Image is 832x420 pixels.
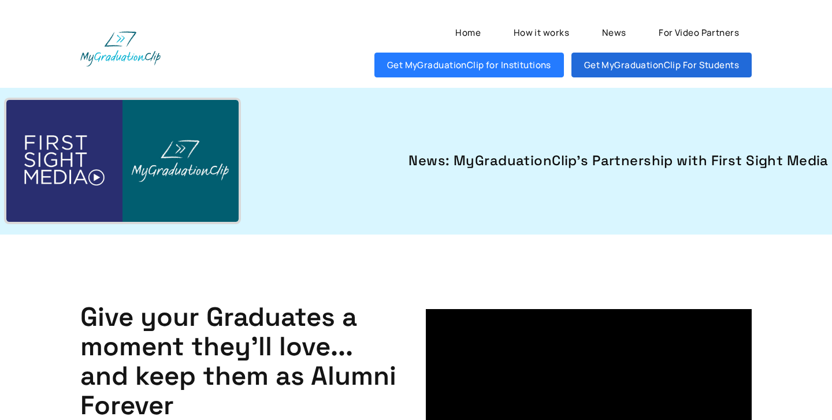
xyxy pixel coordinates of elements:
[571,53,752,77] a: Get MyGraduationClip For Students
[443,20,493,45] a: Home
[374,53,564,77] a: Get MyGraduationClip for Institutions
[589,20,638,45] a: News
[261,151,829,172] a: News: MyGraduationClip's Partnership with First Sight Media
[501,20,582,45] a: How it works
[646,20,752,45] a: For Video Partners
